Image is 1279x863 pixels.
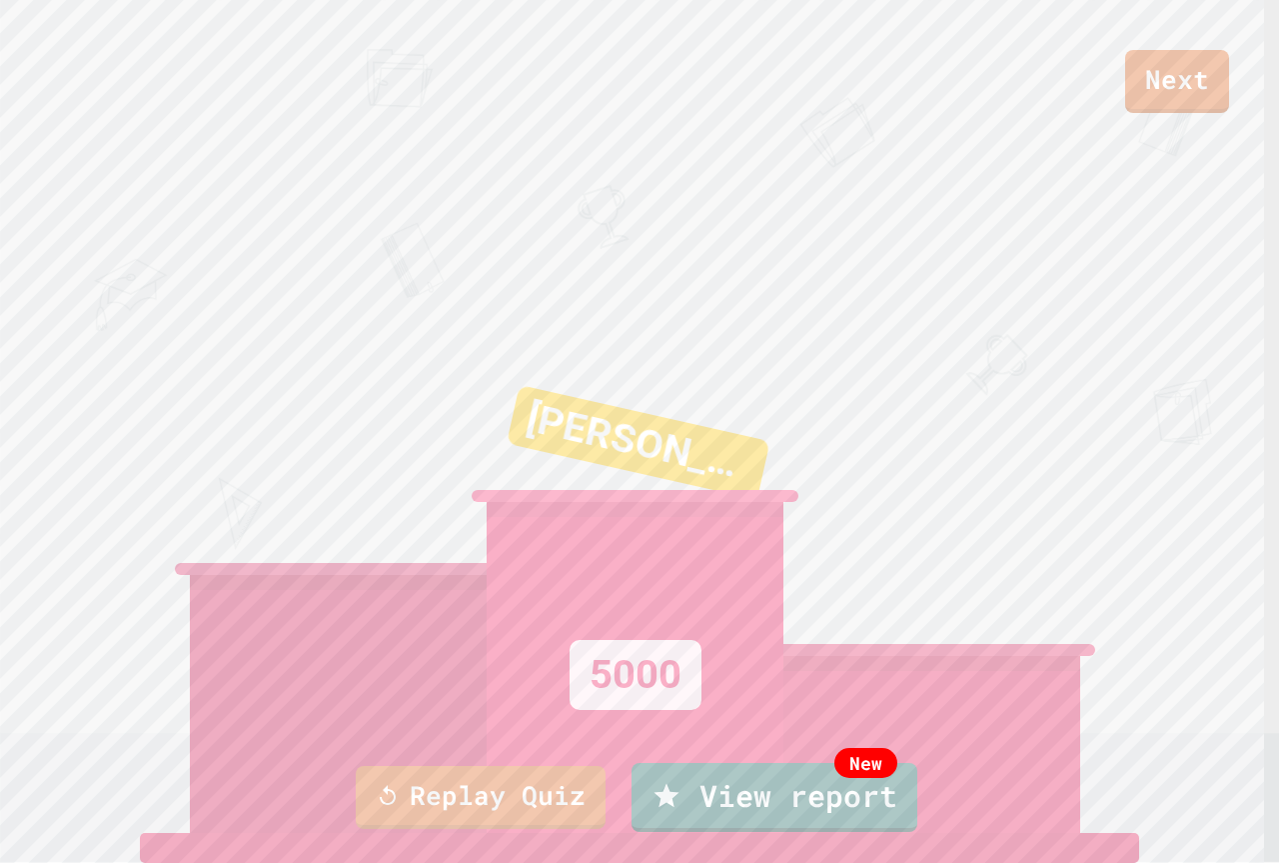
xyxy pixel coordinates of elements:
div: 5000 [570,640,701,710]
a: Replay Quiz [356,766,606,829]
div: [PERSON_NAME] [507,385,770,500]
a: Next [1125,50,1229,113]
div: New [834,748,897,778]
a: View report [632,763,917,832]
